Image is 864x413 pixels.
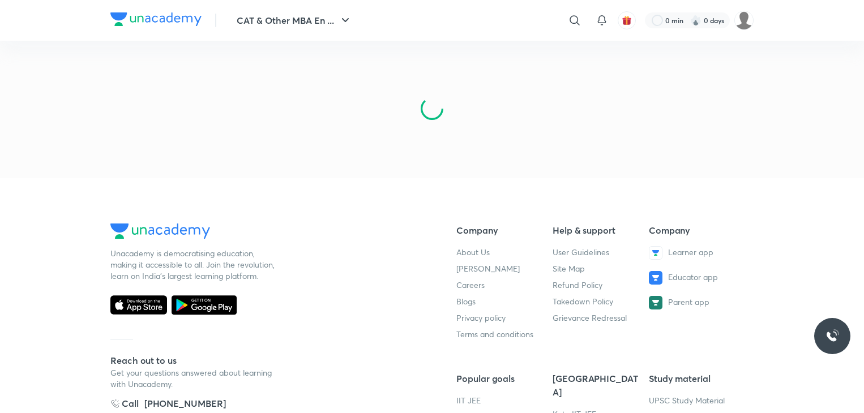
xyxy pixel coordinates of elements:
button: CAT & Other MBA En ... [230,9,359,32]
h5: Reach out to us [110,354,280,367]
a: Learner app [649,246,736,260]
a: Site Map [553,263,585,274]
img: avatar [622,15,632,25]
img: streak [690,15,702,26]
h5: Help & support [553,223,640,237]
img: Unacademy Logo [110,223,210,238]
a: Privacy policy [456,312,506,323]
a: IIT JEE [456,395,481,406]
h5: Company [456,223,544,237]
a: [PERSON_NAME] [456,263,520,274]
div: Unacademy is democratising education, making it accessible to all. Join the revolution, learn on ... [110,248,280,282]
a: UPSC Study Material [649,395,725,406]
a: Company Logo [110,12,202,29]
a: Educator app [649,271,736,285]
p: Get your questions answered about learning with Unacademy. [110,367,280,390]
a: Refund Policy [553,279,602,290]
img: Company Logo [110,12,202,26]
a: About Us [456,247,490,257]
a: Blogs [456,296,476,307]
h5: Call [110,397,139,410]
h5: Company [649,223,736,237]
img: Anish Raj [734,11,754,30]
img: Learner app [649,246,662,260]
a: Parent app [649,296,736,309]
a: Terms and conditions [456,329,533,339]
img: Educator app [649,271,662,285]
h5: Study material [649,372,736,385]
a: Careers [456,279,485,290]
a: Call[PHONE_NUMBER] [110,397,280,410]
img: Parent app [649,296,662,309]
h5: Popular goals [456,372,544,385]
h5: [GEOGRAPHIC_DATA] [553,372,640,399]
button: avatar [618,11,636,29]
img: ttu [825,329,839,343]
a: User Guidelines [553,247,609,257]
a: Grievance Redressal [553,312,627,323]
div: [PHONE_NUMBER] [144,397,226,410]
a: Takedown Policy [553,296,613,307]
